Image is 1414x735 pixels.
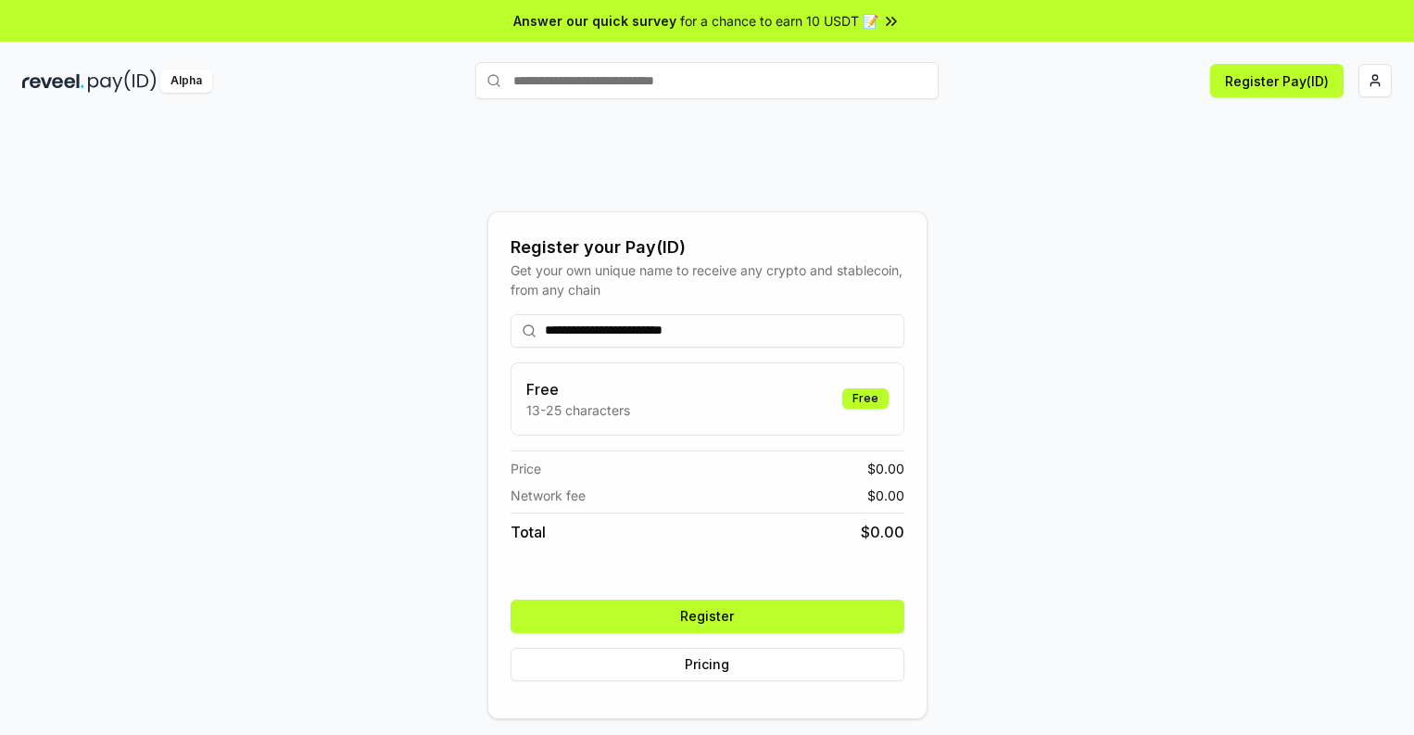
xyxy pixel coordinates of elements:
[511,486,586,505] span: Network fee
[88,70,157,93] img: pay_id
[867,486,904,505] span: $ 0.00
[1210,64,1344,97] button: Register Pay(ID)
[842,388,889,409] div: Free
[526,378,630,400] h3: Free
[160,70,212,93] div: Alpha
[511,648,904,681] button: Pricing
[867,459,904,478] span: $ 0.00
[511,234,904,260] div: Register your Pay(ID)
[511,521,546,543] span: Total
[680,11,878,31] span: for a chance to earn 10 USDT 📝
[526,400,630,420] p: 13-25 characters
[22,70,84,93] img: reveel_dark
[511,260,904,299] div: Get your own unique name to receive any crypto and stablecoin, from any chain
[511,459,541,478] span: Price
[513,11,676,31] span: Answer our quick survey
[861,521,904,543] span: $ 0.00
[511,600,904,633] button: Register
